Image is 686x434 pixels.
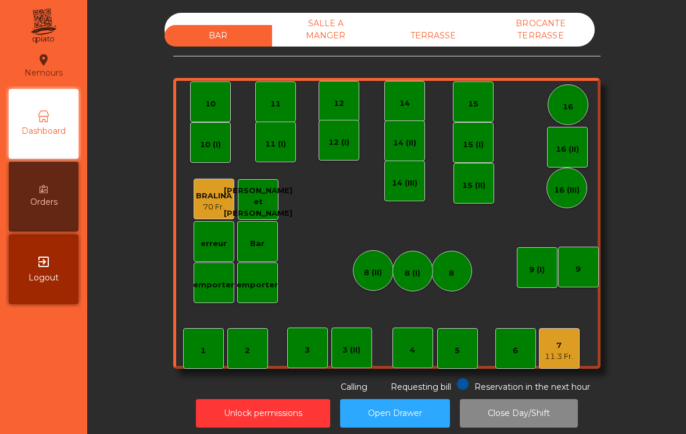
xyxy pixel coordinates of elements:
[201,238,227,250] div: erreur
[455,345,460,357] div: 5
[272,13,380,47] div: SALLE A MANGER
[513,345,518,357] div: 6
[30,196,58,208] span: Orders
[328,137,349,148] div: 12 (I)
[474,382,590,392] span: Reservation in the next hour
[460,399,578,428] button: Close Day/Shift
[165,25,272,47] div: BAR
[37,255,51,269] i: exit_to_app
[28,272,59,284] span: Logout
[399,98,410,109] div: 14
[196,190,232,202] div: BRALINA
[334,98,344,109] div: 12
[462,180,485,191] div: 15 (II)
[392,177,417,189] div: 14 (III)
[245,345,250,357] div: 2
[563,101,573,113] div: 16
[545,351,573,362] div: 11.3 Fr.
[545,340,573,351] div: 7
[270,98,281,110] div: 11
[205,98,216,110] div: 10
[196,201,232,213] div: 70 Fr.
[342,344,360,356] div: 3 (II)
[22,125,66,137] span: Dashboard
[576,264,581,275] div: 9
[364,267,382,279] div: 8 (II)
[24,51,63,80] div: Nemours
[29,6,58,47] img: qpiato
[410,344,415,356] div: 4
[305,344,310,356] div: 3
[196,399,330,428] button: Unlock permissions
[237,279,278,291] div: emporter
[380,25,487,47] div: TERRASSE
[265,138,286,150] div: 11 (I)
[468,98,478,110] div: 15
[341,382,367,392] span: Calling
[340,399,450,428] button: Open Drawer
[529,264,545,276] div: 9 (I)
[463,139,484,151] div: 15 (I)
[224,185,292,219] div: [PERSON_NAME] et [PERSON_NAME]
[37,53,51,67] i: location_on
[391,382,451,392] span: Requesting bill
[556,144,579,155] div: 16 (II)
[554,184,580,196] div: 16 (III)
[449,268,454,279] div: 8
[193,279,234,291] div: emporter
[201,345,206,357] div: 1
[405,268,420,279] div: 8 (I)
[200,139,221,151] div: 10 (I)
[393,137,416,149] div: 14 (II)
[487,13,595,47] div: BROCANTE TERRASSE
[250,238,265,250] div: Bar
